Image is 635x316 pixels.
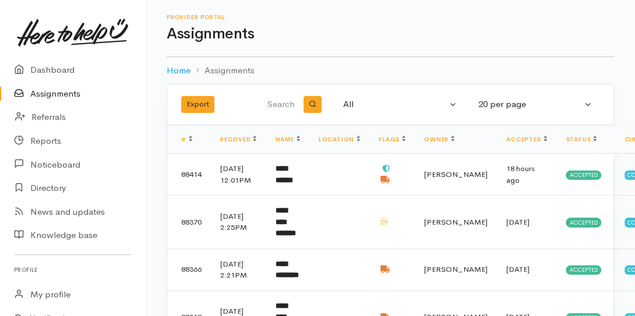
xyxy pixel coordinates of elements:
[14,262,131,278] h6: Profile
[343,98,447,111] div: All
[167,57,614,84] nav: breadcrumb
[167,64,190,77] a: Home
[478,98,582,111] div: 20 per page
[506,164,535,185] time: 18 hours ago
[424,169,488,179] span: [PERSON_NAME]
[566,265,601,275] span: Accepted
[167,154,211,196] td: 88414
[181,96,214,113] button: Export
[424,264,488,274] span: [PERSON_NAME]
[566,136,597,143] a: Status
[167,196,211,249] td: 88370
[424,217,488,227] span: [PERSON_NAME]
[424,136,454,143] a: Owner
[211,196,266,249] td: [DATE] 2:25PM
[211,154,266,196] td: [DATE] 12:01PM
[167,14,614,20] h6: Provider Portal
[566,218,601,227] span: Accepted
[319,136,360,143] a: Location
[506,136,547,143] a: Accepted
[275,136,299,143] a: Name
[167,26,614,42] h1: Assignments
[167,248,211,290] td: 88366
[259,91,297,119] input: Search
[220,136,256,143] a: Received
[190,64,255,77] li: Assignments
[566,171,601,180] span: Accepted
[379,136,405,143] a: Flags
[211,248,266,290] td: [DATE] 2:21PM
[471,93,599,116] button: 20 per page
[506,264,530,274] time: [DATE]
[181,136,192,143] a: #
[336,93,464,116] button: All
[506,217,530,227] time: [DATE]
